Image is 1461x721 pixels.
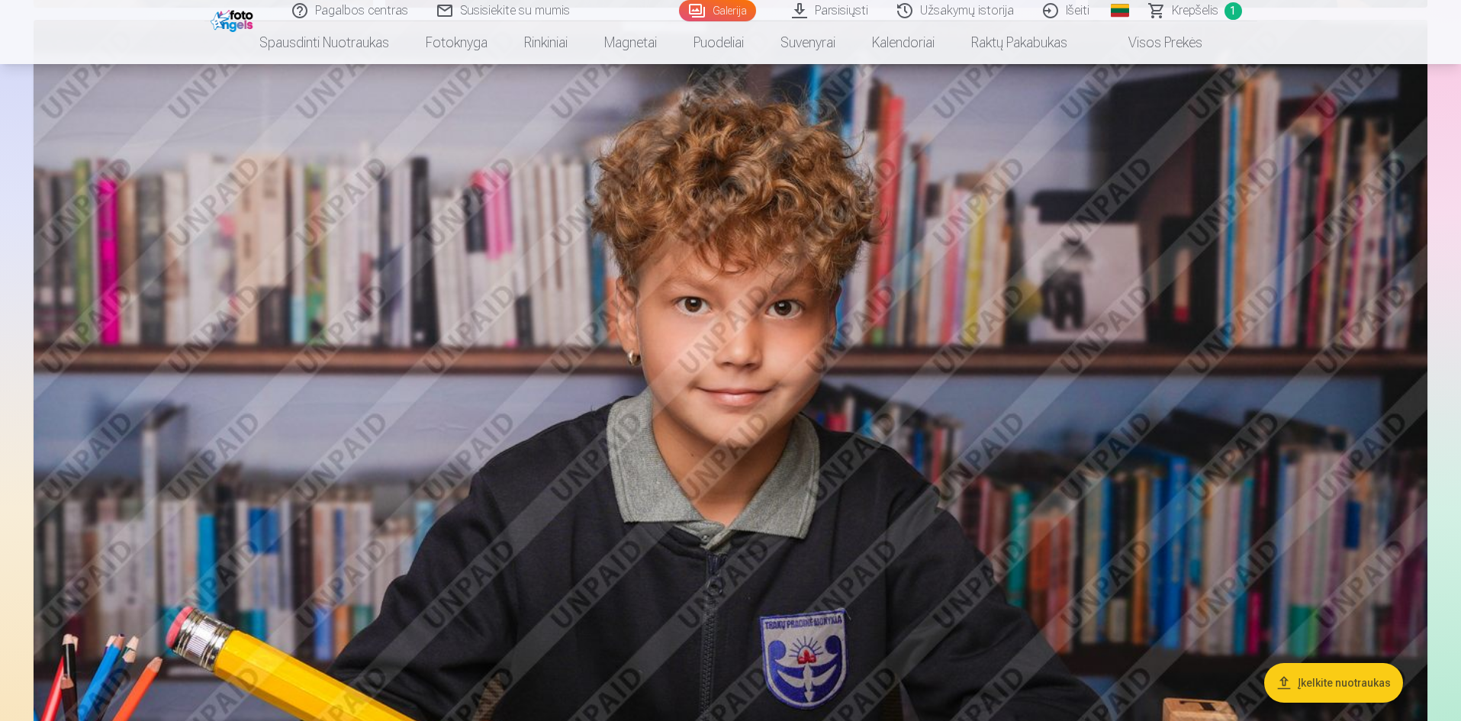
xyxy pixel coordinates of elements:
a: Magnetai [586,21,675,64]
a: Rinkiniai [506,21,586,64]
button: Įkelkite nuotraukas [1264,663,1403,703]
a: Raktų pakabukas [953,21,1086,64]
a: Spausdinti nuotraukas [241,21,407,64]
a: Visos prekės [1086,21,1221,64]
span: Krepšelis [1172,2,1218,20]
a: Fotoknyga [407,21,506,64]
a: Kalendoriai [854,21,953,64]
a: Puodeliai [675,21,762,64]
img: /fa2 [211,6,257,32]
a: Suvenyrai [762,21,854,64]
span: 1 [1224,2,1242,20]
